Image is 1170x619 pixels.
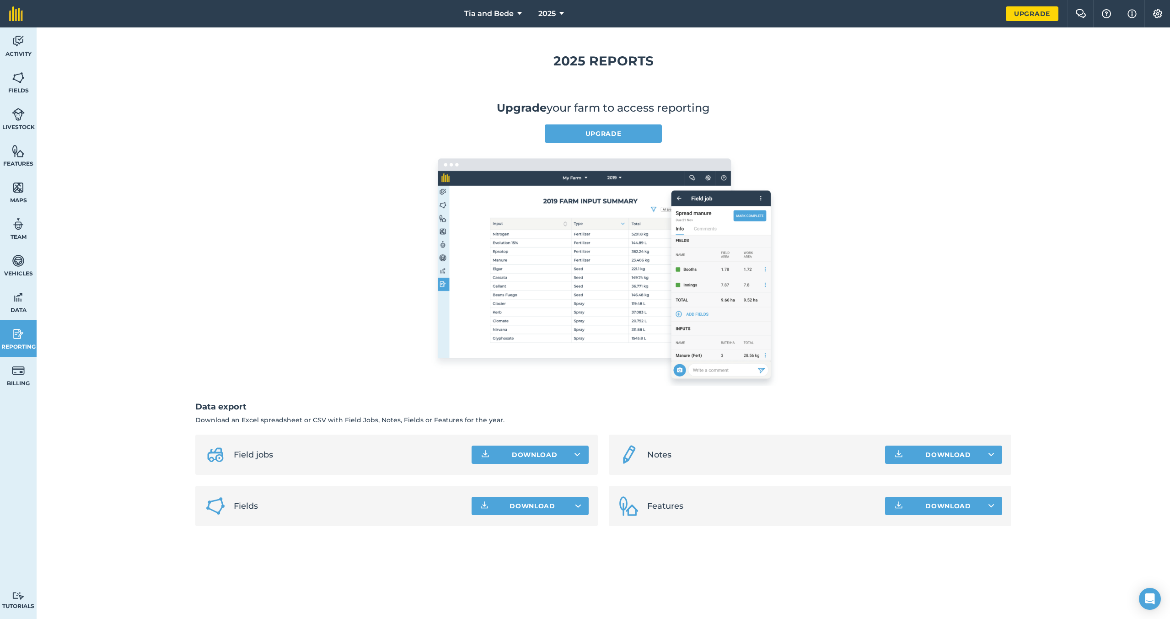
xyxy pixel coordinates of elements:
a: Upgrade [497,101,547,114]
img: svg+xml;base64,PD94bWwgdmVyc2lvbj0iMS4wIiBlbmNvZGluZz0idXRmLTgiPz4KPCEtLSBHZW5lcmF0b3I6IEFkb2JlIE... [12,291,25,304]
div: Open Intercom Messenger [1139,588,1161,610]
img: Download icon [893,449,904,460]
img: Screenshot of reporting in fieldmargin [428,152,779,386]
img: svg+xml;base64,PHN2ZyB4bWxucz0iaHR0cDovL3d3dy53My5vcmcvMjAwMC9zdmciIHdpZHRoPSI1NiIgaGVpZ2h0PSI2MC... [12,71,25,85]
img: Download icon [480,449,491,460]
img: A cog icon [1152,9,1163,18]
img: svg+xml;base64,PD94bWwgdmVyc2lvbj0iMS4wIiBlbmNvZGluZz0idXRmLTgiPz4KPCEtLSBHZW5lcmF0b3I6IEFkb2JlIE... [12,364,25,377]
span: Download [510,501,555,511]
button: Download [472,497,589,515]
a: Upgrade [1006,6,1058,21]
img: svg+xml;base64,PHN2ZyB4bWxucz0iaHR0cDovL3d3dy53My5vcmcvMjAwMC9zdmciIHdpZHRoPSIxNyIgaGVpZ2h0PSIxNy... [1127,8,1137,19]
img: Download icon [893,501,904,511]
img: svg+xml;base64,PD94bWwgdmVyc2lvbj0iMS4wIiBlbmNvZGluZz0idXRmLTgiPz4KPCEtLSBHZW5lcmF0b3I6IEFkb2JlIE... [204,444,226,466]
img: svg+xml;base64,PHN2ZyB4bWxucz0iaHR0cDovL3d3dy53My5vcmcvMjAwMC9zdmciIHdpZHRoPSI1NiIgaGVpZ2h0PSI2MC... [12,144,25,158]
img: svg+xml;base64,PD94bWwgdmVyc2lvbj0iMS4wIiBlbmNvZGluZz0idXRmLTgiPz4KPCEtLSBHZW5lcmF0b3I6IEFkb2JlIE... [618,444,640,466]
h2: Data export [195,400,1012,414]
p: your farm to access reporting [195,101,1012,115]
span: Fields [234,500,464,512]
img: svg+xml;base64,PD94bWwgdmVyc2lvbj0iMS4wIiBlbmNvZGluZz0idXRmLTgiPz4KPCEtLSBHZW5lcmF0b3I6IEFkb2JlIE... [12,108,25,121]
button: Download [885,497,1002,515]
a: Upgrade [545,124,662,143]
span: Features [647,500,878,512]
span: Tia and Bede [464,8,514,19]
img: svg+xml;base64,PD94bWwgdmVyc2lvbj0iMS4wIiBlbmNvZGluZz0idXRmLTgiPz4KPCEtLSBHZW5lcmF0b3I6IEFkb2JlIE... [12,34,25,48]
img: svg+xml;base64,PHN2ZyB4bWxucz0iaHR0cDovL3d3dy53My5vcmcvMjAwMC9zdmciIHdpZHRoPSI1NiIgaGVpZ2h0PSI2MC... [12,181,25,194]
img: Features icon [618,495,640,517]
button: Download [885,446,1002,464]
img: Two speech bubbles overlapping with the left bubble in the forefront [1075,9,1086,18]
span: Field jobs [234,448,464,461]
img: svg+xml;base64,PD94bWwgdmVyc2lvbj0iMS4wIiBlbmNvZGluZz0idXRmLTgiPz4KPCEtLSBHZW5lcmF0b3I6IEFkb2JlIE... [12,592,25,600]
span: Notes [647,448,878,461]
img: svg+xml;base64,PD94bWwgdmVyc2lvbj0iMS4wIiBlbmNvZGluZz0idXRmLTgiPz4KPCEtLSBHZW5lcmF0b3I6IEFkb2JlIE... [12,217,25,231]
span: 2025 [538,8,556,19]
img: svg+xml;base64,PD94bWwgdmVyc2lvbj0iMS4wIiBlbmNvZGluZz0idXRmLTgiPz4KPCEtLSBHZW5lcmF0b3I6IEFkb2JlIE... [12,254,25,268]
h1: 2025 Reports [51,51,1155,71]
p: Download an Excel spreadsheet or CSV with Field Jobs, Notes, Fields or Features for the year. [195,415,1012,425]
img: fieldmargin Logo [9,6,23,21]
img: Fields icon [204,495,226,517]
img: A question mark icon [1101,9,1112,18]
button: Download [472,446,589,464]
img: svg+xml;base64,PD94bWwgdmVyc2lvbj0iMS4wIiBlbmNvZGluZz0idXRmLTgiPz4KPCEtLSBHZW5lcmF0b3I6IEFkb2JlIE... [12,327,25,341]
